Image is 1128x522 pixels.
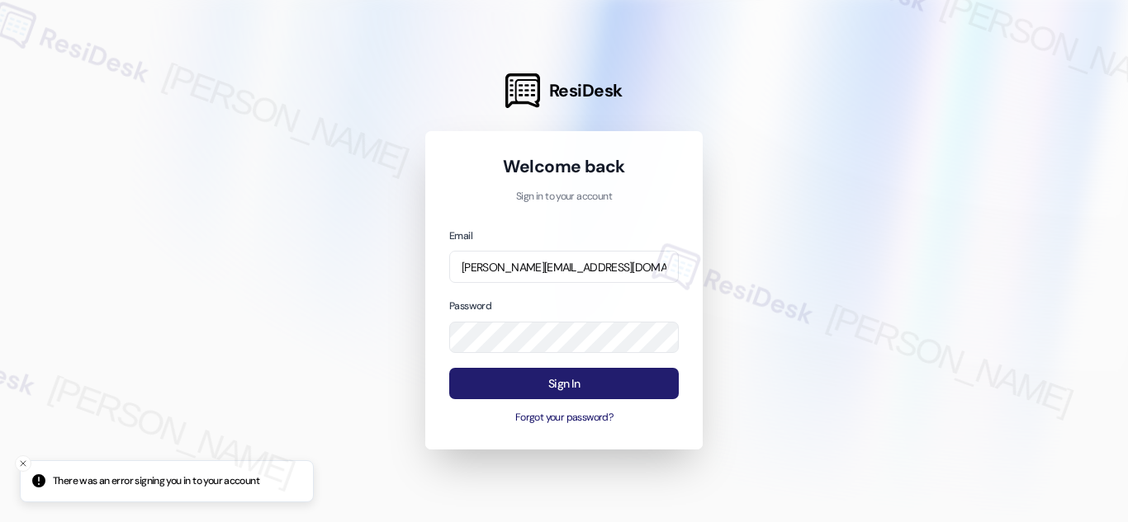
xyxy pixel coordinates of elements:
span: ResiDesk [549,79,623,102]
input: name@example.com [449,251,679,283]
button: Forgot your password? [449,411,679,426]
label: Email [449,229,472,242]
label: Password [449,299,491,313]
button: Sign In [449,368,679,400]
img: ResiDesk Logo [505,73,540,108]
h1: Welcome back [449,155,679,178]
button: Close toast [15,455,31,472]
p: There was an error signing you in to your account [53,474,259,489]
p: Sign in to your account [449,190,679,205]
